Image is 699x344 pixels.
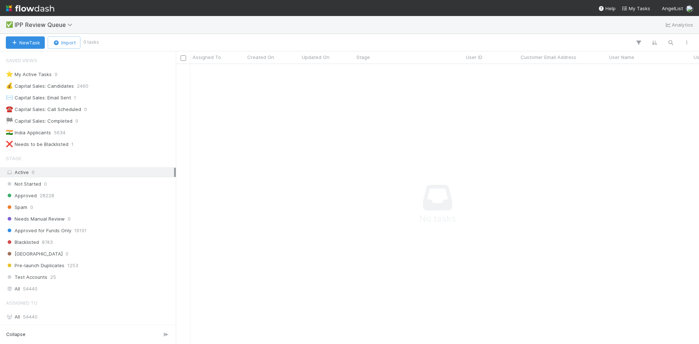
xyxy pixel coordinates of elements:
[44,179,47,189] span: 0
[181,55,186,61] input: Toggle All Rows Selected
[6,2,54,15] img: logo-inverted-e16ddd16eac7371096b0.svg
[6,129,13,135] span: 🇮🇳
[48,36,80,49] button: Import
[67,261,78,270] span: 1253
[6,70,52,79] div: My Active Tasks
[466,54,482,61] span: User ID
[6,296,37,310] span: Assigned To
[6,140,68,149] div: Needs to be Blacklisted
[75,116,78,126] span: 0
[66,249,68,258] span: 0
[6,249,63,258] span: [GEOGRAPHIC_DATA]
[6,226,71,235] span: Approved for Funds Only
[302,54,329,61] span: Updated On
[54,128,66,137] span: 5634
[6,141,13,147] span: ❌
[621,5,650,11] span: My Tasks
[71,140,74,149] span: 1
[6,179,41,189] span: Not Started
[686,5,693,12] img: avatar_0c8687a4-28be-40e9-aba5-f69283dcd0e7.png
[83,39,99,46] small: 0 tasks
[193,54,221,61] span: Assigned To
[521,54,576,61] span: Customer Email Address
[6,36,45,49] button: NewTask
[23,284,37,293] span: 54440
[50,273,56,282] span: 25
[6,191,37,200] span: Approved
[6,83,13,89] span: 💰
[44,324,58,333] span: 18286
[609,54,634,61] span: User Name
[6,331,25,338] span: Collapse
[74,93,76,102] span: 1
[30,203,33,212] span: 0
[6,53,37,68] span: Saved Views
[84,105,87,114] span: 0
[6,21,13,28] span: ✅
[662,5,683,11] span: AngelList
[598,5,616,12] div: Help
[6,151,21,166] span: Stage
[6,82,74,91] div: Capital Sales: Candidates
[6,312,174,321] div: All
[247,54,274,61] span: Created On
[621,5,650,12] a: My Tasks
[32,169,35,175] span: 0
[664,20,693,29] a: Analytics
[23,314,37,320] span: 54440
[42,238,53,247] span: 8743
[6,324,174,333] div: Unassigned
[6,261,64,270] span: Pre-launch Duplicates
[6,93,71,102] div: Capital Sales: Email Sent
[55,70,58,79] span: 0
[6,116,72,126] div: Capital Sales: Completed
[6,273,47,282] span: Test Accounts
[6,128,51,137] div: India Applicants
[6,284,174,293] div: All
[6,106,13,112] span: ☎️
[77,82,88,91] span: 2460
[6,71,13,77] span: ⭐
[6,214,65,224] span: Needs Manual Review
[356,54,370,61] span: Stage
[40,191,54,200] span: 28228
[6,203,27,212] span: Spam
[74,226,87,235] span: 16191
[6,94,13,100] span: ✉️
[6,105,81,114] div: Capital Sales: Call Scheduled
[68,214,71,224] span: 0
[15,21,76,28] span: IPP Review Queue
[6,168,174,177] div: Active
[6,118,13,124] span: 🏁
[6,238,39,247] span: Blacklisted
